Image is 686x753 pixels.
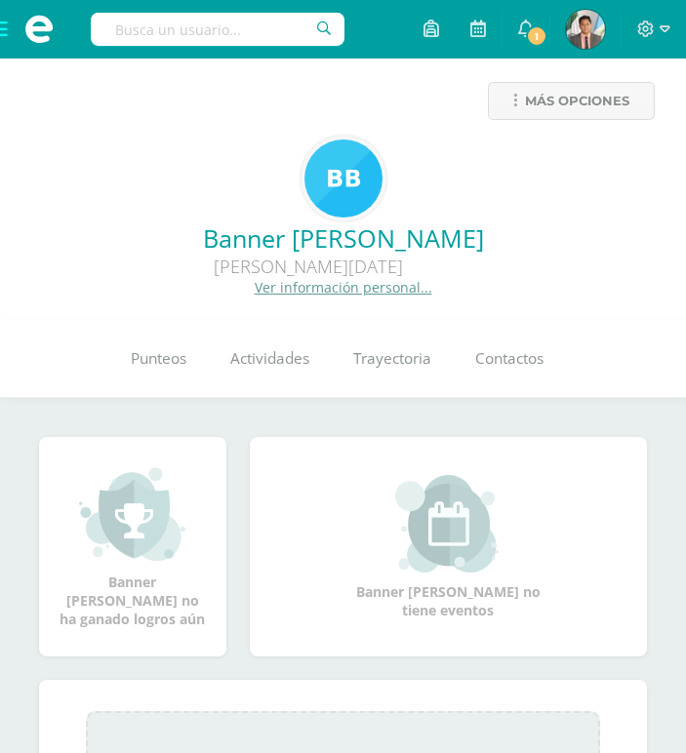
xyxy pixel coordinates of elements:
img: 68712ac611bf39f738fa84918dce997e.png [566,10,605,49]
span: Contactos [475,348,544,369]
input: Busca un usuario... [91,13,344,46]
span: Más opciones [525,83,629,119]
img: event_small.png [395,475,502,573]
img: 0bc16b199b4060af7ca59e7bf925bcc6.png [304,139,383,218]
a: Más opciones [488,82,655,120]
a: Banner [PERSON_NAME] [16,221,670,255]
a: Actividades [209,320,332,398]
span: Punteos [131,348,186,369]
div: Banner [PERSON_NAME] no tiene eventos [350,475,545,619]
span: Trayectoria [353,348,431,369]
span: 1 [526,25,547,47]
div: Banner [PERSON_NAME] no ha ganado logros aún [59,465,207,628]
img: achievement_small.png [79,465,185,563]
a: Punteos [109,320,209,398]
a: Contactos [454,320,566,398]
div: [PERSON_NAME][DATE] [16,255,601,278]
span: Actividades [230,348,309,369]
a: Ver información personal... [255,278,432,297]
a: Trayectoria [332,320,454,398]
